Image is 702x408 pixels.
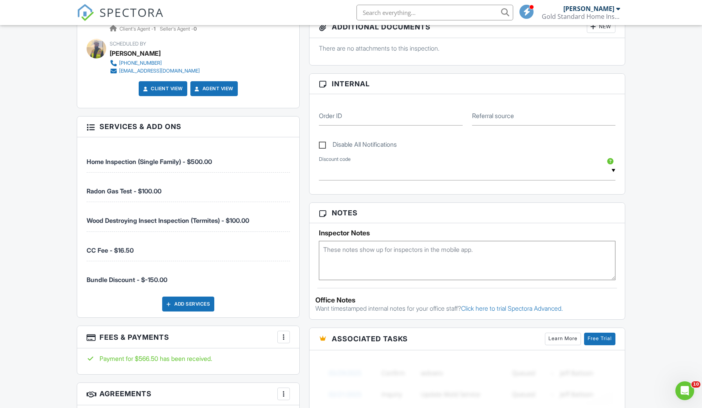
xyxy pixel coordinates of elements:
span: CC Fee - $16.50 [87,246,134,254]
a: Client View [141,85,183,93]
input: Search everything... [356,5,513,20]
span: Seller's Agent - [160,26,197,32]
h3: Internal [309,74,625,94]
h3: Notes [309,203,625,223]
div: Office Notes [315,296,619,304]
h3: Additional Documents [309,16,625,38]
div: Gold Standard Home Inspection [542,13,620,20]
span: Scheduled By [110,41,146,47]
span: Associated Tasks [332,333,408,344]
a: [PHONE_NUMBER] [110,59,200,67]
img: The Best Home Inspection Software - Spectora [77,4,94,21]
h5: Inspector Notes [319,229,615,237]
iframe: Intercom live chat [675,381,694,400]
a: Click here to trial Spectora Advanced. [461,304,563,312]
span: SPECTORA [100,4,164,20]
h3: Fees & Payments [77,326,299,348]
li: Service: Wood Destroying Insect Inspection (Termites) [87,202,290,231]
a: SPECTORA [77,11,164,27]
strong: 0 [194,26,197,32]
p: There are no attachments to this inspection. [319,44,615,53]
a: Agent View [193,85,233,93]
span: Home Inspection (Single Family) - $500.00 [87,158,212,166]
span: Bundle Discount - $-150.00 [87,276,167,284]
span: Wood Destroying Insect Inspection (Termites) - $100.00 [87,217,249,224]
a: Learn More [545,333,581,345]
div: [EMAIL_ADDRESS][DOMAIN_NAME] [119,68,200,74]
li: Service: Home Inspection (Single Family) [87,143,290,173]
div: New [587,20,615,33]
div: Payment for $566.50 has been received. [87,354,290,363]
h3: Services & Add ons [77,117,299,137]
span: Client's Agent - [119,26,157,32]
li: Service: Bundle Discount [87,261,290,290]
div: [PERSON_NAME] [110,47,161,59]
div: [PHONE_NUMBER] [119,60,162,66]
div: Add Services [162,297,214,311]
h3: Agreements [77,383,299,405]
li: Service: Radon Gas Test [87,173,290,202]
label: Disable All Notifications [319,141,397,151]
a: Free Trial [584,333,615,345]
label: Referral source [472,111,514,120]
span: 10 [691,381,700,388]
a: [EMAIL_ADDRESS][DOMAIN_NAME] [110,67,200,75]
label: Order ID [319,111,342,120]
p: Want timestamped internal notes for your office staff? [315,304,619,313]
strong: 1 [154,26,156,32]
span: Radon Gas Test - $100.00 [87,187,161,195]
li: Service: CC Fee [87,232,290,261]
div: [PERSON_NAME] [563,5,614,13]
label: Discount code [319,156,351,163]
